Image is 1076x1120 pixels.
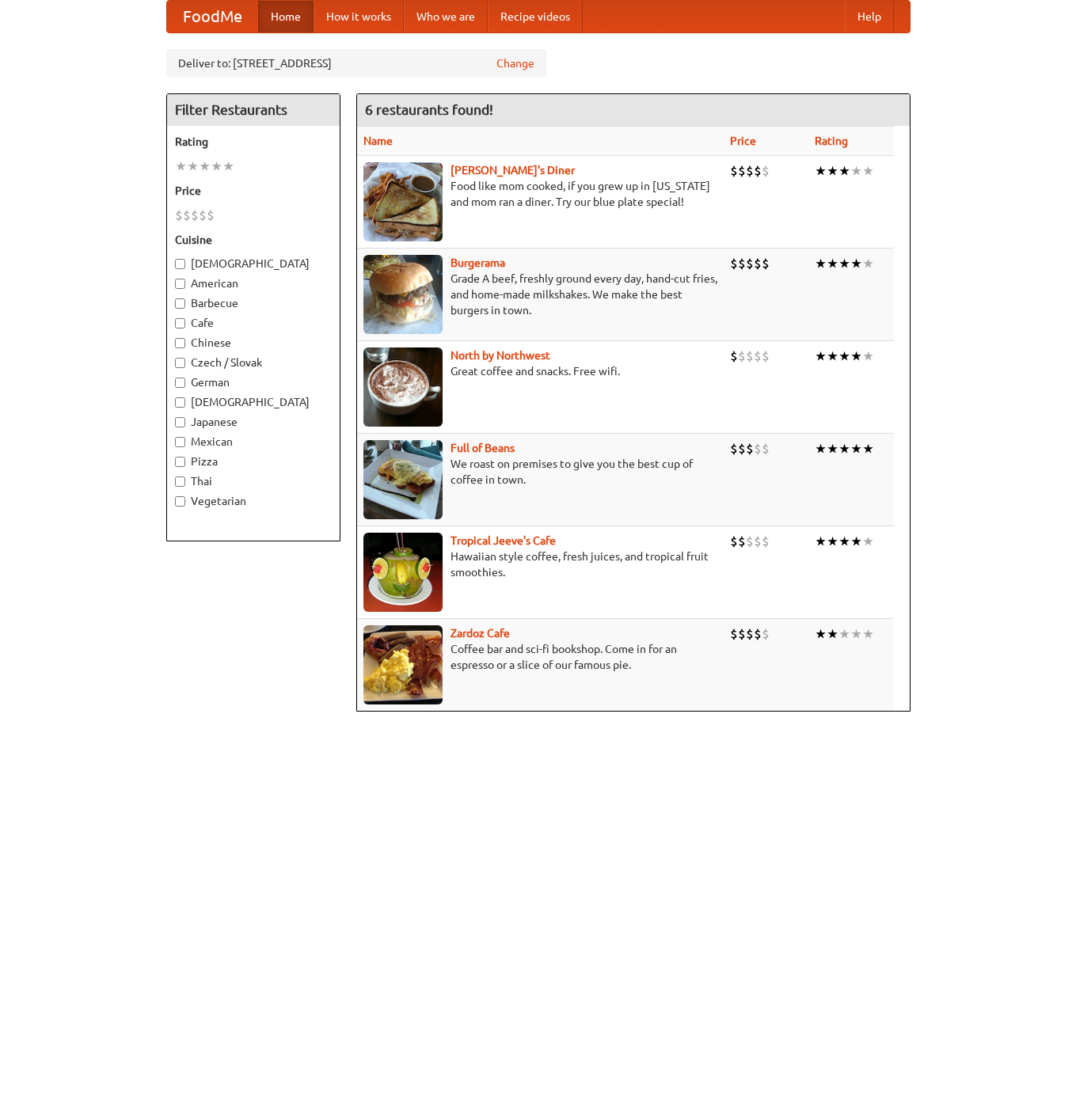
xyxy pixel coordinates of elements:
[166,49,546,78] div: Deliver to: [STREET_ADDRESS]
[827,440,838,457] li: ★
[363,456,717,488] p: We roast on premises to give you the best cup of coffee in town.
[363,363,717,379] p: Great coffee and snacks. Free wifi.
[730,533,738,550] li: $
[730,625,738,643] li: $
[175,335,332,351] label: Chinese
[838,162,850,180] li: ★
[827,625,838,643] li: ★
[175,338,185,348] input: Chinese
[827,347,838,365] li: ★
[175,279,185,289] input: American
[738,533,746,550] li: $
[754,625,762,643] li: $
[175,158,187,175] li: ★
[175,374,332,390] label: German
[746,347,754,365] li: $
[211,158,222,175] li: ★
[738,625,746,643] li: $
[730,440,738,457] li: $
[175,259,185,269] input: [DEMOGRAPHIC_DATA]
[862,255,874,272] li: ★
[363,255,443,334] img: burgerama.jpg
[815,347,827,365] li: ★
[175,298,185,309] input: Barbecue
[746,162,754,180] li: $
[827,533,838,550] li: ★
[363,347,443,427] img: north.jpg
[451,256,505,269] a: Burgerama
[488,1,583,32] a: Recipe videos
[850,440,862,457] li: ★
[746,440,754,457] li: $
[850,625,862,643] li: ★
[363,440,443,519] img: beans.jpg
[363,549,717,580] p: Hawaiian style coffee, fresh juices, and tropical fruit smoothies.
[175,295,332,311] label: Barbecue
[175,207,183,224] li: $
[175,134,332,150] h5: Rating
[754,440,762,457] li: $
[175,318,185,328] input: Cafe
[175,457,185,467] input: Pizza
[451,627,510,640] b: Zardoz Cafe
[175,417,185,427] input: Japanese
[167,94,340,126] h4: Filter Restaurants
[827,255,838,272] li: ★
[363,178,717,210] p: Food like mom cooked, if you grew up in [US_STATE] and mom ran a diner. Try our blue plate special!
[754,255,762,272] li: $
[850,162,862,180] li: ★
[754,347,762,365] li: $
[862,440,874,457] li: ★
[746,533,754,550] li: $
[838,347,850,365] li: ★
[815,440,827,457] li: ★
[258,1,314,32] a: Home
[175,378,185,388] input: German
[175,232,332,248] h5: Cuisine
[850,347,862,365] li: ★
[738,255,746,272] li: $
[175,183,332,199] h5: Price
[762,347,770,365] li: $
[838,625,850,643] li: ★
[762,162,770,180] li: $
[451,164,575,177] a: [PERSON_NAME]'s Diner
[738,440,746,457] li: $
[175,358,185,368] input: Czech / Slovak
[838,533,850,550] li: ★
[199,207,207,224] li: $
[363,625,443,704] img: zardoz.jpg
[363,162,443,241] img: sallys.jpg
[762,533,770,550] li: $
[845,1,894,32] a: Help
[363,641,717,673] p: Coffee bar and sci-fi bookshop. Come in for an espresso or a slice of our famous pie.
[730,347,738,365] li: $
[762,625,770,643] li: $
[222,158,234,175] li: ★
[175,454,332,469] label: Pizza
[862,162,874,180] li: ★
[815,255,827,272] li: ★
[451,534,556,547] a: Tropical Jeeve's Cafe
[451,442,515,454] a: Full of Beans
[730,135,756,147] a: Price
[862,533,874,550] li: ★
[363,135,393,147] a: Name
[363,271,717,318] p: Grade A beef, freshly ground every day, hand-cut fries, and home-made milkshakes. We make the bes...
[815,625,827,643] li: ★
[175,476,185,487] input: Thai
[167,1,258,32] a: FoodMe
[365,102,493,117] ng-pluralize: 6 restaurants found!
[850,533,862,550] li: ★
[754,533,762,550] li: $
[175,394,332,410] label: [DEMOGRAPHIC_DATA]
[175,496,185,507] input: Vegetarian
[738,162,746,180] li: $
[175,414,332,430] label: Japanese
[827,162,838,180] li: ★
[850,255,862,272] li: ★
